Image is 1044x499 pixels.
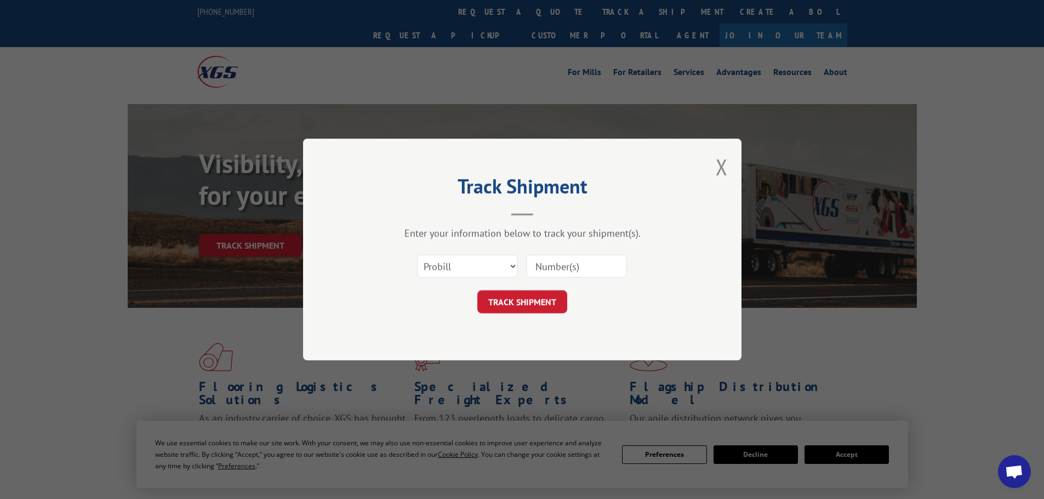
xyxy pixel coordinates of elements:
button: TRACK SHIPMENT [477,290,567,313]
div: Enter your information below to track your shipment(s). [358,227,687,239]
div: Open chat [998,455,1031,488]
button: Close modal [716,152,728,181]
h2: Track Shipment [358,179,687,199]
input: Number(s) [526,255,627,278]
